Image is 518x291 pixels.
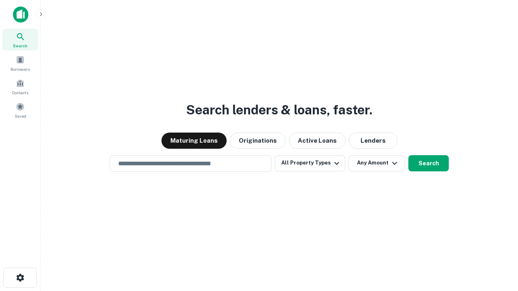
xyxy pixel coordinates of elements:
[349,133,397,149] button: Lenders
[11,66,30,72] span: Borrowers
[2,76,38,97] a: Contacts
[15,113,26,119] span: Saved
[2,99,38,121] a: Saved
[478,226,518,265] iframe: Chat Widget
[408,155,449,171] button: Search
[348,155,405,171] button: Any Amount
[230,133,286,149] button: Originations
[161,133,227,149] button: Maturing Loans
[186,100,372,120] h3: Search lenders & loans, faster.
[12,89,28,96] span: Contacts
[2,52,38,74] a: Borrowers
[289,133,346,149] button: Active Loans
[2,29,38,51] a: Search
[13,6,28,23] img: capitalize-icon.png
[275,155,345,171] button: All Property Types
[13,42,28,49] span: Search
